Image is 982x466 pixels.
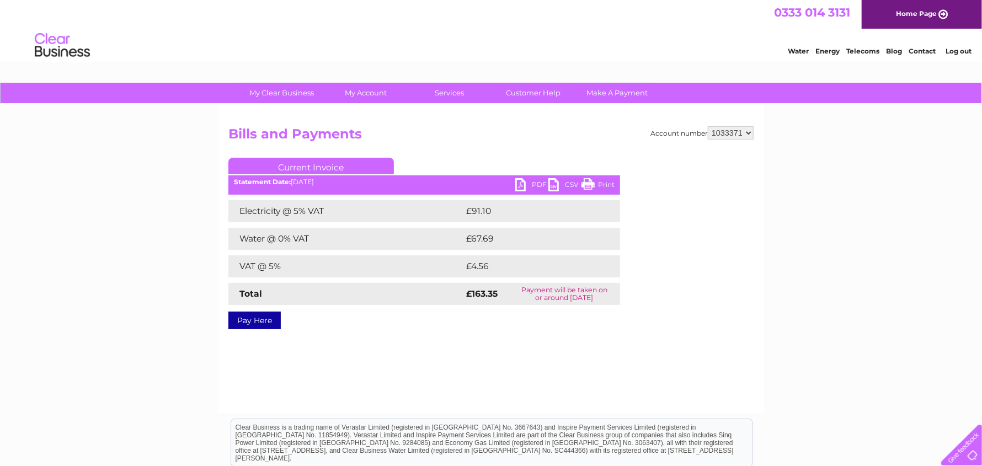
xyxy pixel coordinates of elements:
[650,126,754,140] div: Account number
[234,178,291,186] b: Statement Date:
[228,255,463,277] td: VAT @ 5%
[228,228,463,250] td: Water @ 0% VAT
[846,47,879,55] a: Telecoms
[788,47,809,55] a: Water
[34,29,90,62] img: logo.png
[228,126,754,147] h2: Bills and Payments
[228,158,394,174] a: Current Invoice
[463,255,594,277] td: £4.56
[463,200,596,222] td: £91.10
[228,312,281,329] a: Pay Here
[774,6,850,19] a: 0333 014 3131
[548,178,581,194] a: CSV
[231,6,752,53] div: Clear Business is a trading name of Verastar Limited (registered in [GEOGRAPHIC_DATA] No. 3667643...
[228,178,620,186] div: [DATE]
[488,83,579,103] a: Customer Help
[515,178,548,194] a: PDF
[463,228,597,250] td: £67.69
[909,47,936,55] a: Contact
[572,83,663,103] a: Make A Payment
[946,47,972,55] a: Log out
[581,178,615,194] a: Print
[239,288,262,299] strong: Total
[321,83,412,103] a: My Account
[228,200,463,222] td: Electricity @ 5% VAT
[886,47,902,55] a: Blog
[466,288,498,299] strong: £163.35
[404,83,495,103] a: Services
[509,283,620,305] td: Payment will be taken on or around [DATE]
[815,47,840,55] a: Energy
[237,83,328,103] a: My Clear Business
